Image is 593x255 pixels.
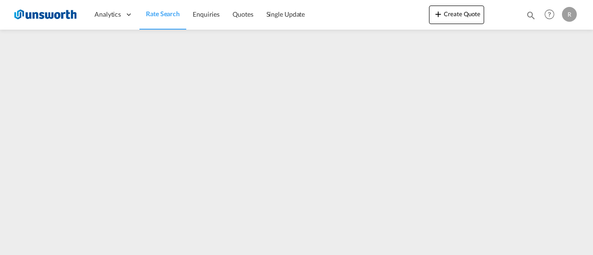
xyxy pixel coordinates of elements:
[562,7,577,22] div: R
[429,6,484,24] button: icon-plus 400-fgCreate Quote
[95,10,121,19] span: Analytics
[266,10,305,18] span: Single Update
[193,10,220,18] span: Enquiries
[542,6,557,22] span: Help
[526,10,536,24] div: icon-magnify
[433,8,444,19] md-icon: icon-plus 400-fg
[233,10,253,18] span: Quotes
[146,10,180,18] span: Rate Search
[526,10,536,20] md-icon: icon-magnify
[542,6,562,23] div: Help
[14,4,76,25] img: 3748d800213711f08852f18dcb6d8936.jpg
